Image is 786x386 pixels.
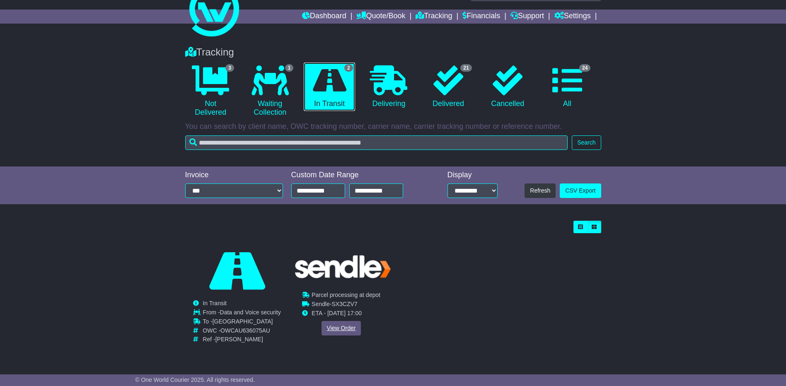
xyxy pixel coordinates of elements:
a: Quote/Book [356,10,405,24]
div: Invoice [185,171,283,180]
a: Tracking [416,10,452,24]
a: 1 Waiting Collection [244,63,295,120]
span: In Transit [203,300,227,306]
span: 21 [460,64,472,72]
td: To - [203,318,281,327]
span: SX3CZV7 [331,301,357,307]
a: CSV Export [560,183,601,198]
a: Cancelled [482,63,533,111]
span: OWCAU636075AU [220,327,270,334]
button: Search [572,135,601,150]
a: 24 All [542,63,593,111]
a: Settings [554,10,591,24]
a: 2 In Transit [304,63,355,111]
a: 3 Not Delivered [185,63,236,120]
span: ETA - [DATE] 17:00 [312,310,362,316]
a: Dashboard [302,10,346,24]
span: 1 [285,64,294,72]
a: Support [510,10,544,24]
div: Custom Date Range [291,171,424,180]
td: OWC - [203,327,281,336]
span: Sendle [312,301,330,307]
button: Refresh [525,183,556,198]
span: 24 [579,64,590,72]
span: © One World Courier 2025. All rights reserved. [135,376,255,383]
span: 3 [225,64,234,72]
a: Financials [462,10,500,24]
span: Parcel processing at depot [312,292,380,298]
td: Ref - [203,336,281,343]
a: 21 Delivered [423,63,474,111]
a: View Order [321,321,361,335]
p: You can search by client name, OWC tracking number, carrier name, carrier tracking number or refe... [185,122,601,131]
span: [PERSON_NAME] [215,336,263,343]
a: Delivering [363,63,414,111]
div: Tracking [181,46,605,58]
div: Display [447,171,498,180]
td: From - [203,309,281,318]
span: 2 [344,64,353,72]
span: Data and Voice security [220,309,281,316]
span: [GEOGRAPHIC_DATA] [213,318,273,325]
td: - [312,301,380,310]
img: GetCarrierServiceLogo [291,253,394,281]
